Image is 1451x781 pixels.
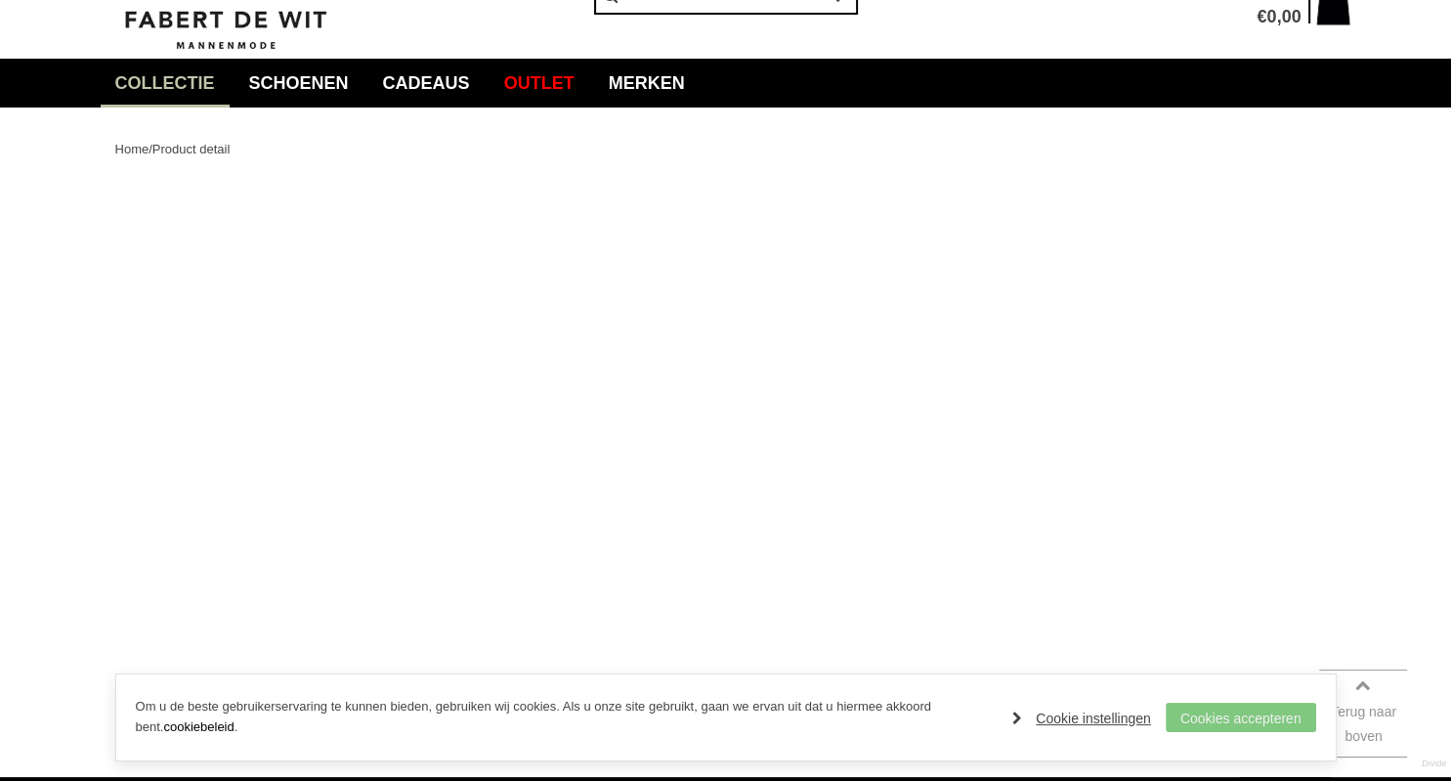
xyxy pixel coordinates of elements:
[1276,7,1281,26] span: ,
[490,59,589,108] a: Outlet
[594,59,700,108] a: Merken
[1281,7,1301,26] span: 00
[1257,7,1266,26] span: €
[1319,670,1407,758] a: Terug naar boven
[115,142,149,156] a: Home
[149,142,152,156] span: /
[1422,752,1446,776] a: Divide
[152,142,231,156] a: Product detail
[1012,704,1151,733] a: Cookie instellingen
[136,697,994,738] p: Om u de beste gebruikerservaring te kunnen bieden, gebruiken wij cookies. Als u onze site gebruik...
[368,59,485,108] a: Cadeaus
[163,719,234,734] a: cookiebeleid
[1166,703,1316,732] a: Cookies accepteren
[235,59,363,108] a: Schoenen
[101,59,230,108] a: collectie
[1266,7,1276,26] span: 0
